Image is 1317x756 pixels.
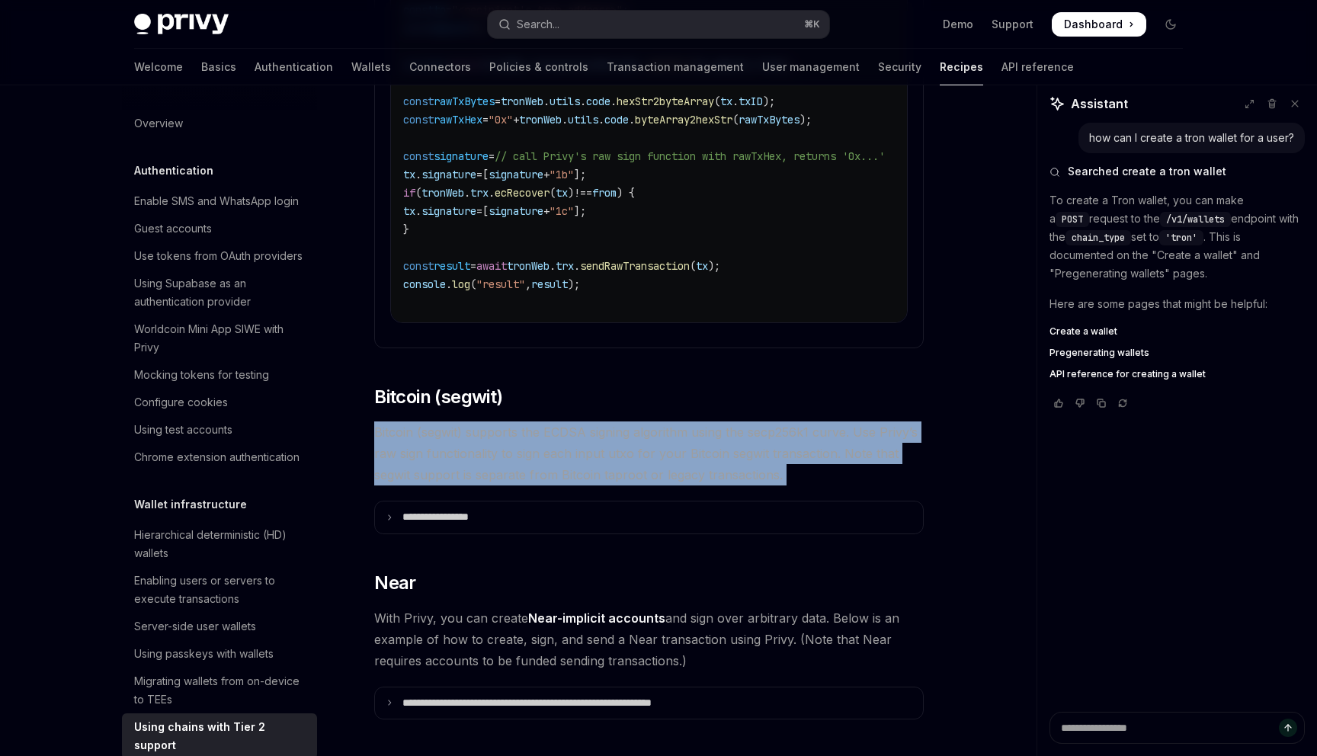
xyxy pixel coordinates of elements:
span: . [562,113,568,127]
span: . [464,186,470,200]
span: , [525,277,531,291]
button: Toggle dark mode [1158,12,1183,37]
span: . [489,186,495,200]
div: Worldcoin Mini App SIWE with Privy [134,320,308,357]
p: Here are some pages that might be helpful: [1049,295,1305,313]
div: how can I create a tron wallet for a user? [1089,130,1294,146]
span: . [580,94,586,108]
span: result [531,277,568,291]
span: "1b" [550,168,574,181]
span: tx [720,94,732,108]
span: tx [403,204,415,218]
span: await [476,259,507,273]
span: } [403,223,409,236]
span: . [598,113,604,127]
span: [ [482,168,489,181]
span: + [543,168,550,181]
span: result [434,259,470,273]
a: Using test accounts [122,416,317,444]
a: User management [762,49,860,85]
span: code [586,94,610,108]
a: Support [992,17,1033,32]
a: Guest accounts [122,215,317,242]
span: ); [763,94,775,108]
span: tx [696,259,708,273]
span: [ [482,204,489,218]
span: Near [374,571,416,595]
span: signature [489,204,543,218]
span: . [610,94,617,108]
button: Searched create a tron wallet [1049,164,1305,179]
a: Using Supabase as an authentication provider [122,270,317,316]
span: . [446,277,452,291]
a: Basics [201,49,236,85]
a: Demo [943,17,973,32]
span: ( [470,277,476,291]
a: Policies & controls [489,49,588,85]
span: sendRawTransaction [580,259,690,273]
span: ( [690,259,696,273]
span: ]; [574,204,586,218]
span: = [482,113,489,127]
div: Server-side user wallets [134,617,256,636]
span: !== [574,186,592,200]
span: tronWeb [421,186,464,200]
span: API reference for creating a wallet [1049,368,1206,380]
span: = [476,204,482,218]
span: trx [556,259,574,273]
span: ); [708,259,720,273]
span: ) [568,186,574,200]
span: rawTxBytes [434,94,495,108]
span: utils [568,113,598,127]
span: log [452,277,470,291]
span: . [415,204,421,218]
div: Using chains with Tier 2 support [134,718,308,754]
span: signature [489,168,543,181]
span: = [470,259,476,273]
span: ⌘ K [804,18,820,30]
span: tx [403,168,415,181]
span: txID [739,94,763,108]
span: ( [732,113,739,127]
span: from [592,186,617,200]
span: . [732,94,739,108]
span: Pregenerating wallets [1049,347,1149,359]
a: Hierarchical deterministic (HD) wallets [122,521,317,567]
button: Open search [488,11,829,38]
div: Using Supabase as an authentication provider [134,274,308,311]
div: Configure cookies [134,393,228,412]
span: signature [421,204,476,218]
button: Vote that response was good [1049,396,1068,411]
div: Using passkeys with wallets [134,645,274,663]
span: With Privy, you can create and sign over arbitrary data. Below is an example of how to create, si... [374,607,924,671]
p: To create a Tron wallet, you can make a request to the endpoint with the set to . This is documen... [1049,191,1305,283]
a: Chrome extension authentication [122,444,317,471]
span: ); [799,113,812,127]
a: Authentication [255,49,333,85]
span: = [476,168,482,181]
div: Migrating wallets from on-device to TEEs [134,672,308,709]
span: . [574,259,580,273]
span: + [513,113,519,127]
img: dark logo [134,14,229,35]
span: const [403,94,434,108]
span: . [415,168,421,181]
a: Mocking tokens for testing [122,361,317,389]
span: tronWeb [501,94,543,108]
span: ); [568,277,580,291]
div: Enabling users or servers to execute transactions [134,572,308,608]
span: Bitcoin (segwit) [374,385,502,409]
span: ( [415,186,421,200]
button: Copy chat response [1092,396,1110,411]
span: hexStr2byteArray [617,94,714,108]
div: Hierarchical deterministic (HD) wallets [134,526,308,562]
span: ( [714,94,720,108]
span: const [403,259,434,273]
div: Overview [134,114,183,133]
span: if [403,186,415,200]
span: = [495,94,501,108]
span: tx [556,186,568,200]
span: 'tron' [1165,232,1197,244]
span: chain_type [1072,232,1125,244]
a: Near-implicit accounts [528,610,665,626]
